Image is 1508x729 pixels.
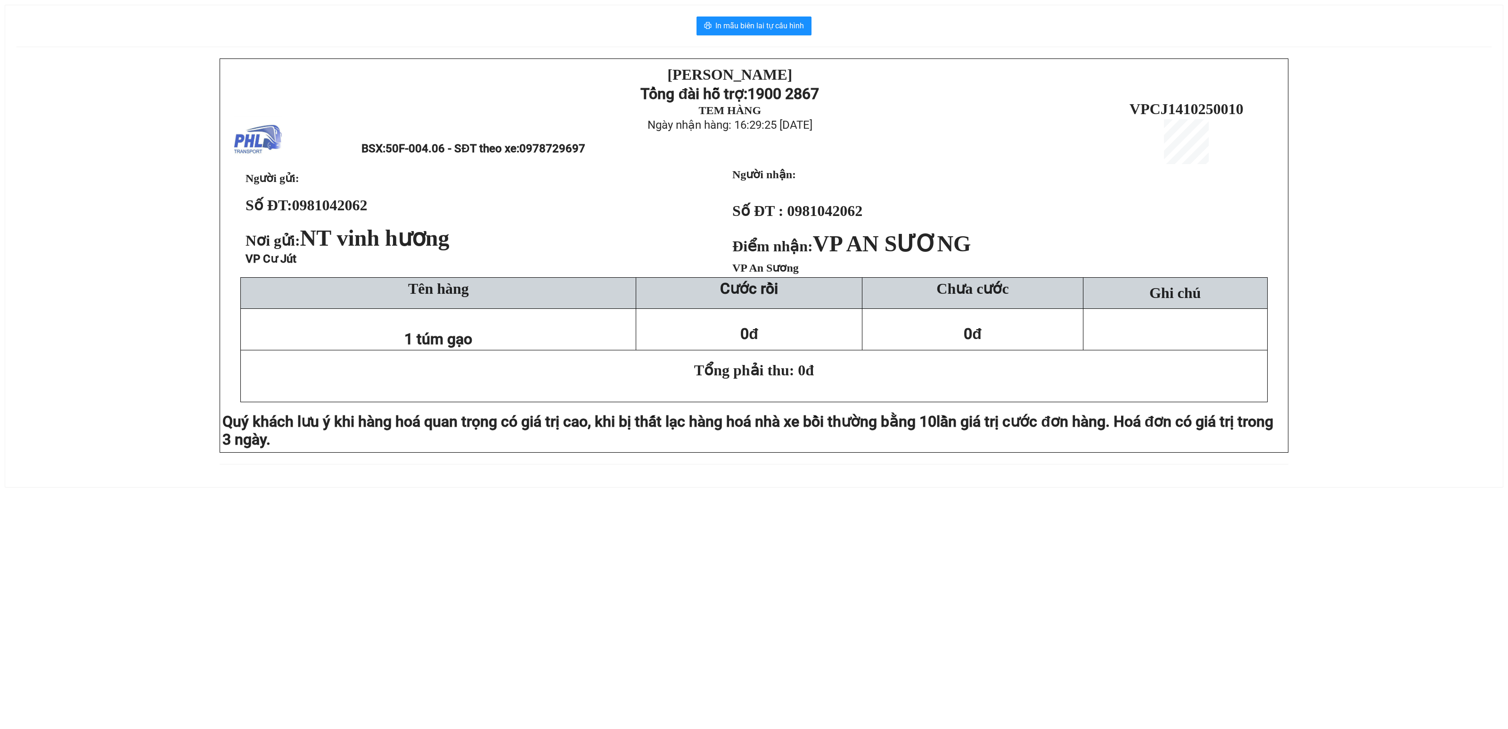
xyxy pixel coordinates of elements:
span: BSX: [361,142,585,155]
span: 50F-004.06 - SĐT theo xe: [385,142,585,155]
span: VPCJ1410250010 [1130,100,1244,117]
span: lần giá trị cước đơn hàng. Hoá đơn có giá trị trong 3 ngày. [222,413,1273,448]
span: Chưa cước [936,280,1008,297]
button: printerIn mẫu biên lai tự cấu hình [697,17,811,35]
span: In mẫu biên lai tự cấu hình [715,20,804,32]
span: printer [704,22,712,31]
strong: TEM HÀNG [698,104,761,116]
span: 0978729697 [519,142,585,155]
span: Quý khách lưu ý khi hàng hoá quan trọng có giá trị cao, khi bị thất lạc hàng hoá nhà xe bồi thườn... [222,413,936,431]
strong: Số ĐT: [246,197,368,214]
strong: Người nhận: [732,168,796,181]
span: 0981042062 [292,197,368,214]
img: logo [234,116,282,164]
span: Ghi chú [1149,284,1201,301]
span: Tổng phải thu: 0đ [694,362,814,379]
span: VP An Sương [732,262,799,274]
span: Nơi gửi: [246,232,453,249]
span: Ngày nhận hàng: 16:29:25 [DATE] [647,118,812,132]
strong: Số ĐT : [732,202,783,219]
strong: [PERSON_NAME] [667,66,792,83]
span: 0đ [964,325,982,343]
strong: Cước rồi [720,280,778,298]
strong: Điểm nhận: [732,238,971,255]
span: Tên hàng [408,280,469,297]
span: 0981042062 [787,202,862,219]
strong: Tổng đài hỗ trợ: [640,85,747,103]
span: Người gửi: [246,172,299,184]
span: 0đ [740,325,758,343]
strong: 1900 2867 [747,85,819,103]
span: 1 túm gạo [404,330,472,348]
span: VP AN SƯƠNG [813,231,971,256]
span: NT vinh hương [300,225,450,250]
span: VP Cư Jút [246,252,296,265]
